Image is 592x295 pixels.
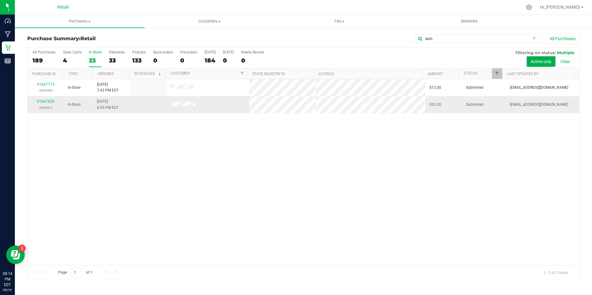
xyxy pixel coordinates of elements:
[527,56,555,67] button: Active only
[15,19,145,24] span: Purchases
[205,57,215,64] div: 184
[71,268,82,277] input: 1
[5,18,11,24] inline-svg: Dashboard
[37,82,54,87] a: 01667773
[313,68,422,79] th: Address
[81,36,96,41] span: Retail
[466,85,483,91] span: Submitted
[145,15,274,28] a: Customers
[516,50,556,55] span: Filtering on status:
[68,102,81,108] span: In-Store
[132,57,146,64] div: 133
[153,57,173,64] div: 0
[416,34,539,43] input: Search Purchase ID, Original ID, State Registry ID or Customer Name...
[6,246,25,264] iframe: Resource center
[428,72,443,76] a: Amount
[3,271,12,288] p: 08:14 PM EDT
[98,72,114,76] a: Ordered
[37,99,54,104] a: 01667825
[53,268,98,277] span: Page of 1
[404,15,534,28] a: Deliveries
[27,36,211,41] h3: Purchase Summary:
[507,72,538,76] a: Last Updated By
[68,85,81,91] span: In-Store
[109,57,125,64] div: 33
[180,57,197,64] div: 0
[31,105,60,111] p: (642991)
[63,50,81,54] div: Open Carts
[69,72,78,76] a: Type
[252,72,285,76] a: State Registry ID
[466,102,483,108] span: Submitted
[153,50,173,54] div: Back-orders
[205,50,215,54] div: [DATE]
[223,57,234,64] div: 0
[63,57,81,64] div: 4
[170,71,189,75] a: Customer
[538,268,573,277] span: 1 - 2 of 2 items
[89,50,102,54] div: In Store
[546,33,580,44] button: All Purchases
[464,71,477,75] a: Status
[97,82,119,93] span: [DATE] 7:43 PM EDT
[540,5,580,10] span: Hi, [PERSON_NAME]!
[452,19,486,24] span: Deliveries
[15,15,145,28] a: Purchases
[33,57,55,64] div: 189
[275,19,404,24] span: Tills
[5,45,11,51] inline-svg: Retail
[5,31,11,37] inline-svg: Manufacturing
[532,34,536,42] span: Clear
[32,72,56,76] a: Purchase ID
[557,50,574,55] span: Multiple
[525,4,533,10] div: Manage settings
[492,68,502,79] a: Filter
[89,57,102,64] div: 23
[429,102,441,108] span: $55.20
[510,85,568,91] span: [EMAIL_ADDRESS][DOMAIN_NAME]
[556,56,574,67] button: Clear
[510,102,568,108] span: [EMAIL_ADDRESS][DOMAIN_NAME]
[145,19,274,24] span: Customers
[241,50,264,54] div: Needs Review
[429,85,441,91] span: $12.00
[241,57,264,64] div: 0
[57,5,69,10] span: Retail
[33,50,55,54] div: All Purchases
[275,15,404,28] a: Tills
[5,58,11,64] inline-svg: Reports
[237,68,247,79] a: Filter
[109,50,125,54] div: Deliveries
[3,288,12,292] p: 09/19
[31,88,60,93] p: (285440)
[18,245,26,252] iframe: Resource center unread badge
[97,99,119,110] span: [DATE] 8:05 PM EDT
[132,50,146,54] div: PickUps
[180,50,197,54] div: Pre-orders
[134,71,162,76] a: Scheduled
[223,50,234,54] div: [DATE]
